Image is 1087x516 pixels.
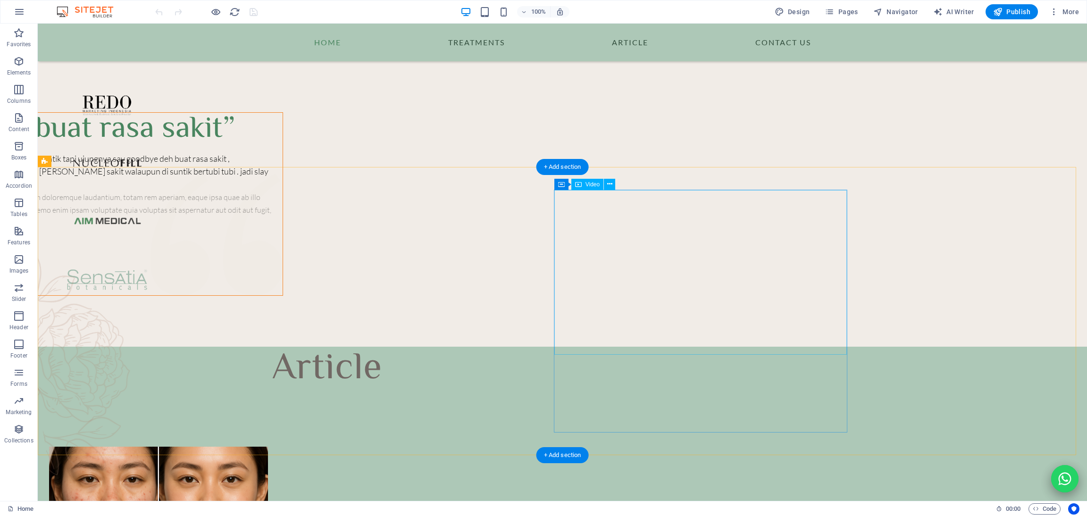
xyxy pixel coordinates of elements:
[929,4,978,19] button: AI Writer
[54,6,125,17] img: Editor Logo
[1068,503,1079,515] button: Usercentrics
[10,380,27,388] p: Forms
[8,125,29,133] p: Content
[4,437,33,444] p: Collections
[873,7,918,17] span: Navigator
[6,408,32,416] p: Marketing
[6,182,32,190] p: Accordion
[536,447,589,463] div: + Add section
[7,97,31,105] p: Columns
[1012,505,1014,512] span: :
[556,8,564,16] i: On resize automatically adjust zoom level to fit chosen device.
[517,6,551,17] button: 100%
[1033,503,1056,515] span: Code
[825,7,858,17] span: Pages
[10,352,27,359] p: Footer
[536,159,589,175] div: + Add section
[996,503,1021,515] h6: Session time
[210,6,221,17] button: Click here to leave preview mode and continue editing
[775,7,810,17] span: Design
[8,239,30,246] p: Features
[821,4,861,19] button: Pages
[993,7,1030,17] span: Publish
[7,41,31,48] p: Favorites
[933,7,974,17] span: AI Writer
[1049,7,1079,17] span: More
[585,182,600,187] span: Video
[229,6,240,17] button: reload
[11,154,27,161] p: Boxes
[986,4,1038,19] button: Publish
[1028,503,1061,515] button: Code
[8,503,33,515] a: Click to cancel selection. Double-click to open Pages
[771,4,814,19] div: Design (Ctrl+Alt+Y)
[9,267,29,275] p: Images
[229,7,240,17] i: Reload page
[1045,4,1083,19] button: More
[10,210,27,218] p: Tables
[9,324,28,331] p: Header
[771,4,814,19] button: Design
[1006,503,1020,515] span: 00 00
[870,4,922,19] button: Navigator
[7,69,31,76] p: Elements
[12,295,26,303] p: Slider
[531,6,546,17] h6: 100%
